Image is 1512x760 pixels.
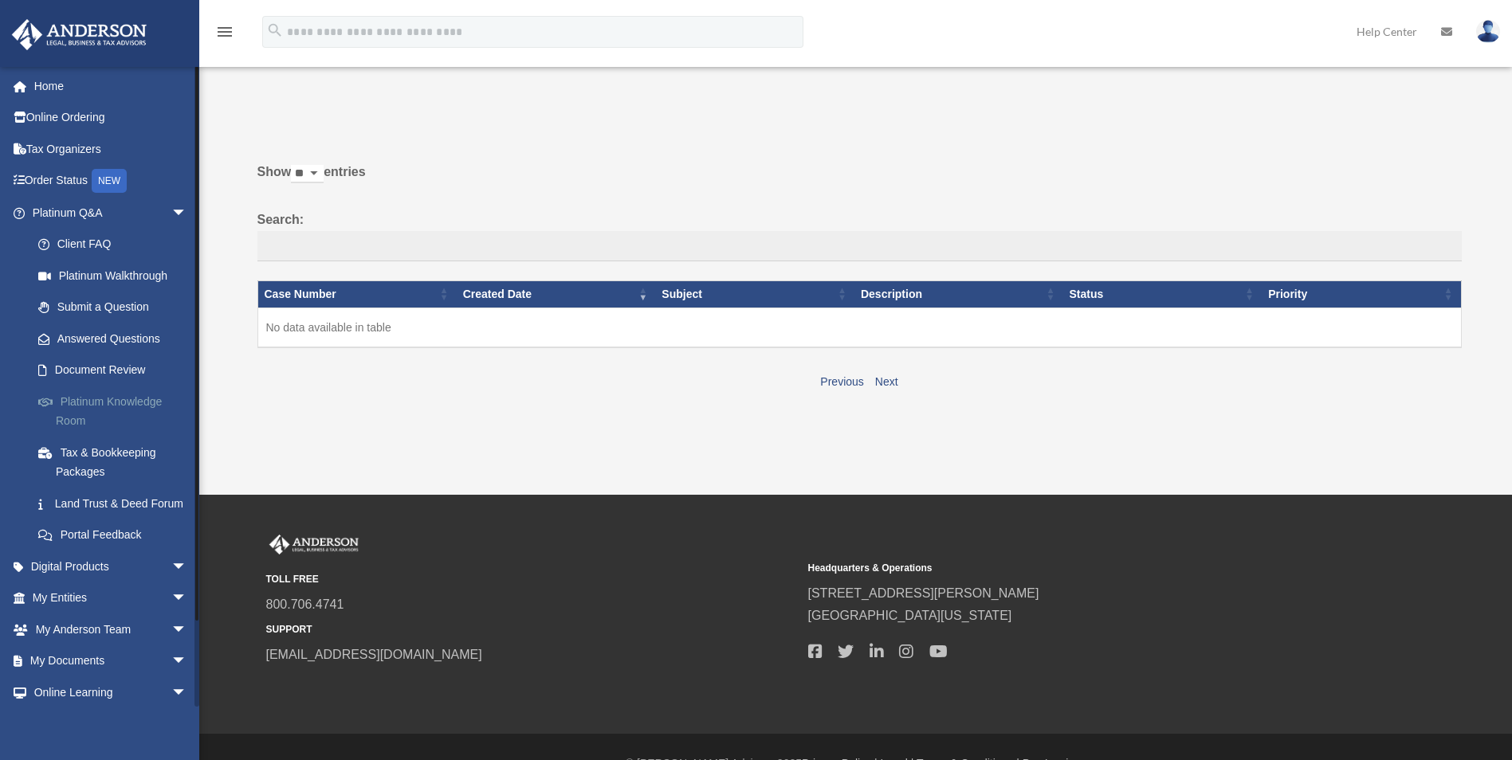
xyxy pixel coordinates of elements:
i: search [266,22,284,39]
a: Answered Questions [22,323,203,355]
a: [STREET_ADDRESS][PERSON_NAME] [808,586,1039,600]
a: Order StatusNEW [11,165,211,198]
a: Home [11,70,211,102]
a: [EMAIL_ADDRESS][DOMAIN_NAME] [266,648,482,661]
span: arrow_drop_down [171,613,203,646]
a: My Anderson Teamarrow_drop_down [11,613,211,645]
a: menu [215,28,234,41]
th: Description: activate to sort column ascending [854,280,1063,308]
a: Tax Organizers [11,133,211,165]
a: My Entitiesarrow_drop_down [11,582,211,614]
small: Headquarters & Operations [808,560,1339,577]
a: Submit a Question [22,292,211,323]
a: Online Ordering [11,102,211,134]
img: Anderson Advisors Platinum Portal [7,19,151,50]
th: Priority: activate to sort column ascending [1262,280,1461,308]
td: No data available in table [257,308,1461,347]
label: Show entries [257,161,1462,199]
small: SUPPORT [266,621,797,638]
span: arrow_drop_down [171,197,203,229]
a: Online Learningarrow_drop_down [11,676,211,708]
a: Previous [820,375,863,388]
input: Search: [257,231,1462,261]
a: Platinum Q&Aarrow_drop_down [11,197,211,229]
a: Document Review [22,355,211,386]
a: Next [875,375,898,388]
div: NEW [92,169,127,193]
a: Client FAQ [22,229,211,261]
a: Digital Productsarrow_drop_down [11,550,211,582]
img: User Pic [1476,20,1500,43]
img: Anderson Advisors Platinum Portal [266,535,362,555]
a: Platinum Knowledge Room [22,386,211,437]
a: Portal Feedback [22,519,211,551]
th: Status: activate to sort column ascending [1063,280,1263,308]
th: Created Date: activate to sort column ascending [457,280,656,308]
a: 800.706.4741 [266,597,344,611]
th: Case Number: activate to sort column ascending [257,280,457,308]
span: arrow_drop_down [171,550,203,583]
label: Search: [257,209,1462,261]
i: menu [215,22,234,41]
a: [GEOGRAPHIC_DATA][US_STATE] [808,609,1012,622]
span: arrow_drop_down [171,676,203,709]
th: Subject: activate to sort column ascending [655,280,854,308]
a: Tax & Bookkeeping Packages [22,437,211,488]
a: My Documentsarrow_drop_down [11,645,211,677]
span: arrow_drop_down [171,645,203,678]
small: TOLL FREE [266,571,797,588]
select: Showentries [291,165,324,183]
a: Platinum Walkthrough [22,260,211,292]
a: Land Trust & Deed Forum [22,488,211,519]
span: arrow_drop_down [171,582,203,615]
